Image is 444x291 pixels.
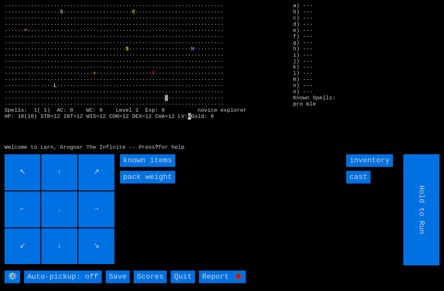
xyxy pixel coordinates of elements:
input: ↑ [41,154,77,190]
input: Auto-pickup: off [24,271,102,283]
b: ? [155,144,158,150]
font: = [24,27,27,33]
font: $ [125,46,129,52]
input: ↓ [41,228,77,264]
font: L [54,82,57,89]
mark: H [188,113,191,120]
input: ⚙️ [5,271,20,283]
font: H [191,46,194,52]
input: ↖ [5,154,41,190]
input: → [78,191,114,227]
font: + [93,70,96,76]
input: Save [106,271,130,283]
input: inventory [346,154,393,167]
input: . [41,191,77,227]
input: known items [120,154,175,167]
input: ↘ [78,228,114,264]
input: ↗ [78,154,114,190]
input: Quit [171,271,195,283]
input: Scores [134,271,167,283]
input: ← [5,191,41,227]
larn: ··································································· ················· ···········... [5,3,284,148]
input: cast [346,171,371,183]
input: ↙ [5,228,41,264]
font: S [60,9,63,15]
input: Hold to Run [404,154,440,265]
input: Report 🐞 [199,271,246,283]
stats: a) --- b) --- c) --- d) --- e) --- f) --- g) --- h) --- i) --- j) --- k) --- l) --- m) --- n) ---... [293,3,440,90]
font: V [152,70,155,76]
font: E [132,9,135,15]
input: pack weight [120,171,175,183]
